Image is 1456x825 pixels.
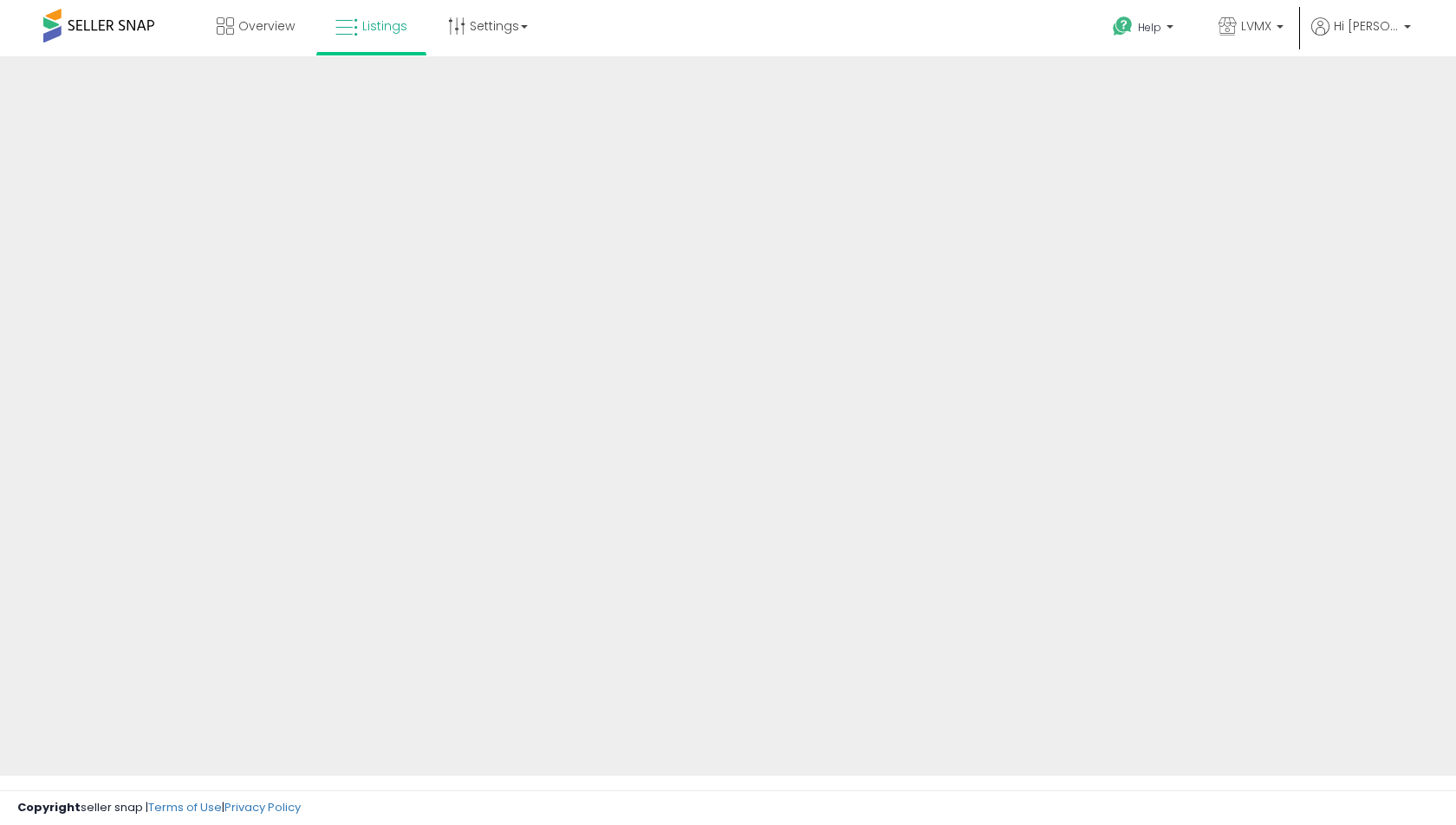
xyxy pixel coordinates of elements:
[1138,20,1161,35] span: Help
[362,17,407,35] span: Listings
[1112,16,1134,37] i: Get Help
[1334,17,1399,35] span: Hi [PERSON_NAME]
[1099,3,1191,56] a: Help
[1241,17,1271,35] span: LVMX
[1311,17,1411,56] a: Hi [PERSON_NAME]
[238,17,295,35] span: Overview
